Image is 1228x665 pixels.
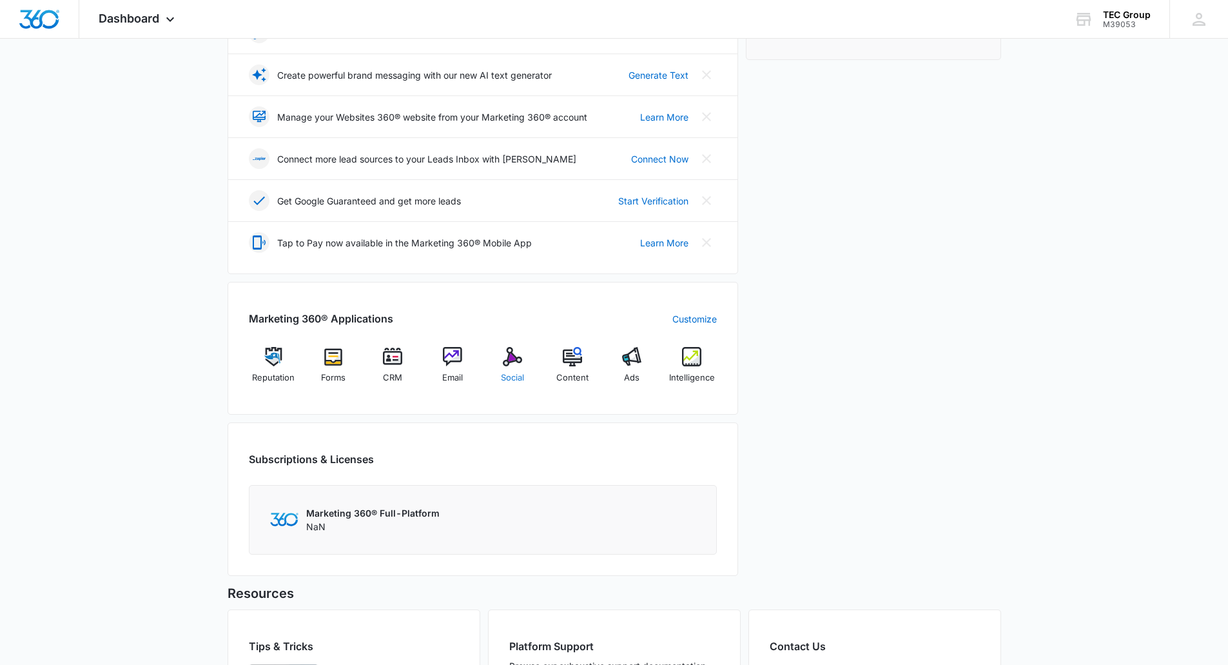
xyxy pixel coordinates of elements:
[770,639,980,654] h2: Contact Us
[428,347,478,393] a: Email
[249,639,459,654] h2: Tips & Tricks
[556,372,589,384] span: Content
[277,152,576,166] p: Connect more lead sources to your Leads Inbox with [PERSON_NAME]
[696,232,717,253] button: Close
[696,106,717,127] button: Close
[306,506,440,520] p: Marketing 360® Full-Platform
[368,347,418,393] a: CRM
[618,194,688,208] a: Start Verification
[547,347,597,393] a: Content
[277,68,552,82] p: Create powerful brand messaging with our new AI text generator
[640,236,688,250] a: Learn More
[696,190,717,211] button: Close
[672,312,717,326] a: Customize
[509,639,719,654] h2: Platform Support
[442,372,463,384] span: Email
[249,452,374,467] h2: Subscriptions & Licenses
[667,347,717,393] a: Intelligence
[631,152,688,166] a: Connect Now
[607,347,657,393] a: Ads
[308,347,358,393] a: Forms
[624,372,639,384] span: Ads
[249,347,298,393] a: Reputation
[252,372,295,384] span: Reputation
[1103,10,1151,20] div: account name
[306,506,440,533] div: NaN
[277,236,532,250] p: Tap to Pay now available in the Marketing 360® Mobile App
[277,110,587,124] p: Manage your Websites 360® website from your Marketing 360® account
[321,372,346,384] span: Forms
[270,513,298,526] img: Marketing 360 Logo
[228,584,1001,603] h5: Resources
[383,372,402,384] span: CRM
[99,12,159,25] span: Dashboard
[640,110,688,124] a: Learn More
[277,194,461,208] p: Get Google Guaranteed and get more leads
[629,68,688,82] a: Generate Text
[1103,20,1151,29] div: account id
[696,65,717,85] button: Close
[488,347,538,393] a: Social
[249,311,393,326] h2: Marketing 360® Applications
[696,148,717,169] button: Close
[501,372,524,384] span: Social
[669,372,715,384] span: Intelligence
